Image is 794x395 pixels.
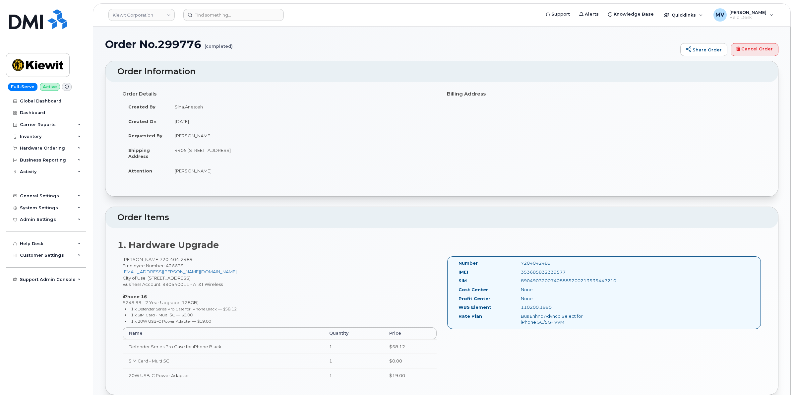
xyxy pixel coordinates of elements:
label: Cost Center [458,287,488,293]
small: 1 x SIM Card - Multi 5G — $0.00 [131,312,193,317]
div: Bus Enhnc Advncd Select for iPhone 5G/5G+ VVM [516,313,603,325]
label: SIM [458,278,467,284]
small: (completed) [205,38,233,49]
strong: 1. Hardware Upgrade [117,239,219,250]
span: 720 [159,257,193,262]
th: Quantity [323,327,383,339]
td: [PERSON_NAME] [169,128,437,143]
td: 1 [323,368,383,383]
strong: Created On [128,119,156,124]
a: Share Order [680,43,727,56]
div: 353685832339577 [516,269,603,275]
label: WBS Element [458,304,491,310]
td: Sina.Anesteh [169,99,437,114]
small: 1 x 20W USB-C Power Adapter — $19.00 [131,319,211,324]
strong: Requested By [128,133,162,138]
td: 20W USB-C Power Adapter [123,368,323,383]
a: Cancel Order [731,43,778,56]
td: 1 [323,354,383,368]
div: 89049032007408885200213535447210 [516,278,603,284]
td: $19.00 [383,368,437,383]
label: IMEI [458,269,468,275]
h1: Order No.299776 [105,38,677,50]
td: [DATE] [169,114,437,129]
small: 1 x Defender Series Pro Case for iPhone Black — $58.12 [131,306,237,311]
div: [PERSON_NAME] City of Use: [STREET_ADDRESS] Business Account: 990540011 - AT&T Wireless $249.99 -... [117,256,442,388]
td: Defender Series Pro Case for iPhone Black [123,339,323,354]
td: 4405 [STREET_ADDRESS] [169,143,437,164]
label: Number [458,260,478,266]
span: 2489 [179,257,193,262]
div: 7204042489 [516,260,603,266]
label: Rate Plan [458,313,482,319]
td: $0.00 [383,354,437,368]
strong: Shipping Address [128,148,150,159]
span: 404 [168,257,179,262]
label: Profit Center [458,296,490,302]
h2: Order Items [117,213,766,222]
strong: iPhone 16 [123,294,147,299]
strong: Created By [128,104,155,109]
td: [PERSON_NAME] [169,164,437,178]
th: Name [123,327,323,339]
td: SIM Card - Multi 5G [123,354,323,368]
div: None [516,296,603,302]
div: 110200.1990 [516,304,603,310]
td: 1 [323,339,383,354]
strong: Attention [128,168,152,173]
h4: Order Details [122,91,437,97]
h4: Billing Address [447,91,762,97]
td: $58.12 [383,339,437,354]
h2: Order Information [117,67,766,76]
th: Price [383,327,437,339]
span: Employee Number: 426639 [123,263,184,268]
div: None [516,287,603,293]
a: [EMAIL_ADDRESS][PERSON_NAME][DOMAIN_NAME] [123,269,237,274]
